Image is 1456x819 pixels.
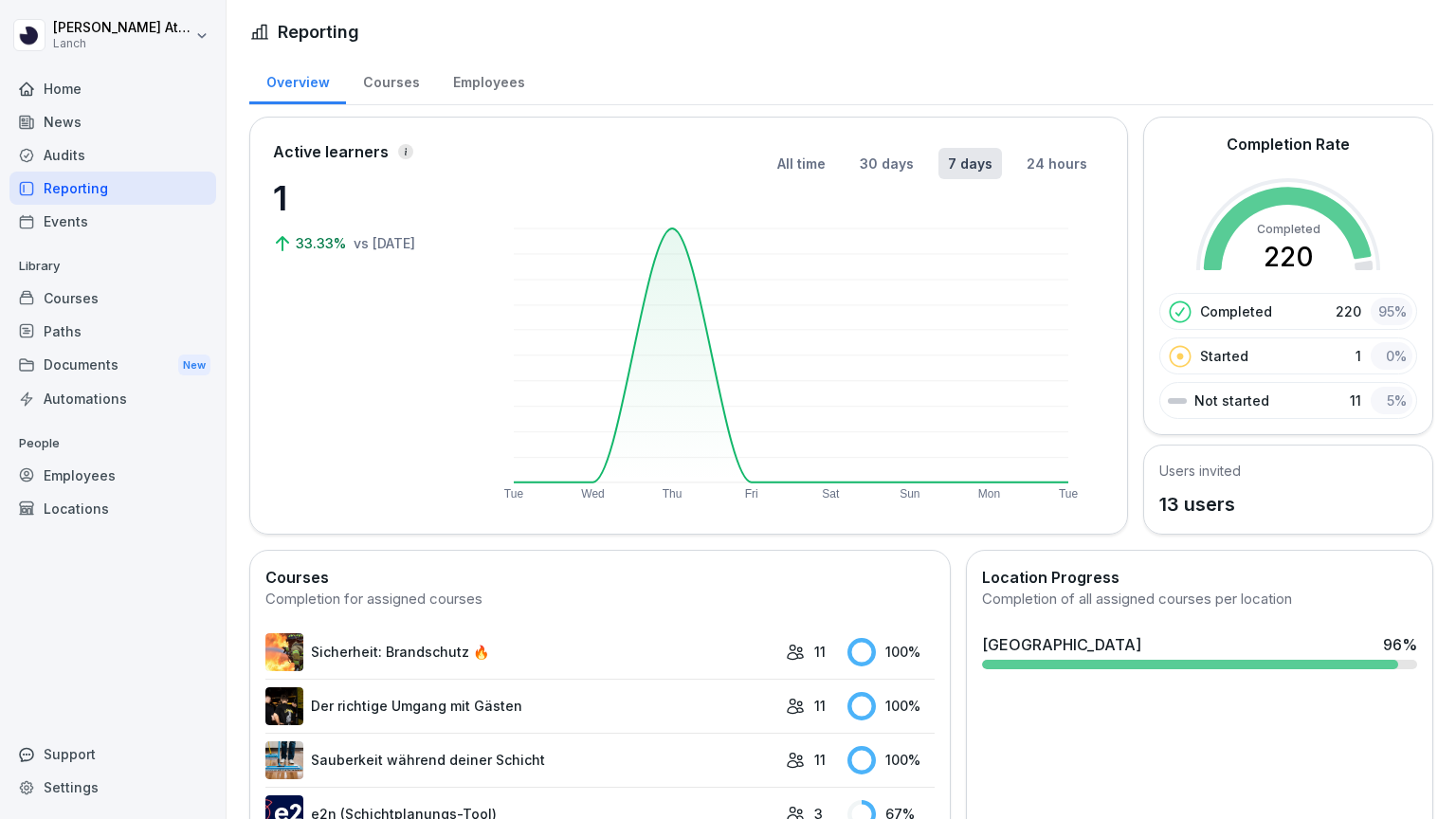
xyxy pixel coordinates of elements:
img: zzov6v7ntk26bk7mur8pz9wg.png [265,633,303,671]
a: Paths [9,315,216,348]
div: 100 % [847,746,935,774]
a: Events [9,205,216,238]
div: 100 % [847,638,935,666]
div: Documents [9,348,216,383]
p: [PERSON_NAME] Attaoui [53,20,191,36]
a: Courses [9,282,216,315]
a: Courses [346,56,436,104]
a: Der richtige Umgang mit Gästen [265,687,776,725]
img: mbzv0a1adexohu9durq61vss.png [265,741,303,779]
a: News [9,105,216,138]
p: Lanch [53,37,191,50]
a: Overview [249,56,346,104]
p: People [9,428,216,459]
a: Sauberkeit während deiner Schicht [265,741,776,779]
p: 220 [1336,301,1361,321]
p: 13 users [1159,490,1241,519]
div: 5 % [1371,387,1412,414]
button: All time [768,148,835,179]
p: 33.33% [296,233,350,253]
a: Settings [9,771,216,804]
p: 11 [814,750,826,770]
text: Mon [978,487,1000,500]
p: 11 [814,696,826,716]
button: 7 days [938,148,1002,179]
a: Home [9,72,216,105]
p: Started [1200,346,1248,366]
p: vs [DATE] [354,233,415,253]
p: Completed [1200,301,1272,321]
text: Fri [745,487,758,500]
a: Sicherheit: Brandschutz 🔥 [265,633,776,671]
a: Employees [9,459,216,492]
button: 30 days [850,148,923,179]
div: 95 % [1371,298,1412,325]
text: Sat [823,487,841,500]
p: 1 [1356,346,1361,366]
p: 1 [273,173,463,224]
div: [GEOGRAPHIC_DATA] [982,633,1141,656]
h5: Users invited [1159,461,1241,481]
text: Wed [581,487,604,500]
div: 100 % [847,692,935,720]
div: 0 % [1371,342,1412,370]
a: DocumentsNew [9,348,216,383]
a: Audits [9,138,216,172]
p: Not started [1194,391,1269,410]
a: [GEOGRAPHIC_DATA]96% [974,626,1425,677]
div: Support [9,737,216,771]
text: Sun [901,487,920,500]
text: Tue [504,487,524,500]
h2: Completion Rate [1227,133,1350,155]
a: Reporting [9,172,216,205]
text: Thu [663,487,682,500]
p: Library [9,251,216,282]
button: 24 hours [1017,148,1097,179]
h1: Reporting [278,19,359,45]
h2: Courses [265,566,935,589]
div: New [178,355,210,376]
img: exccdt3swefehl83oodrhcfl.png [265,687,303,725]
p: 11 [1350,391,1361,410]
text: Tue [1060,487,1080,500]
div: 96 % [1383,633,1417,656]
a: Automations [9,382,216,415]
a: Locations [9,492,216,525]
a: Employees [436,56,541,104]
p: 11 [814,642,826,662]
h2: Location Progress [982,566,1417,589]
div: Completion of all assigned courses per location [982,589,1417,610]
p: Active learners [273,140,389,163]
div: Completion for assigned courses [265,589,935,610]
